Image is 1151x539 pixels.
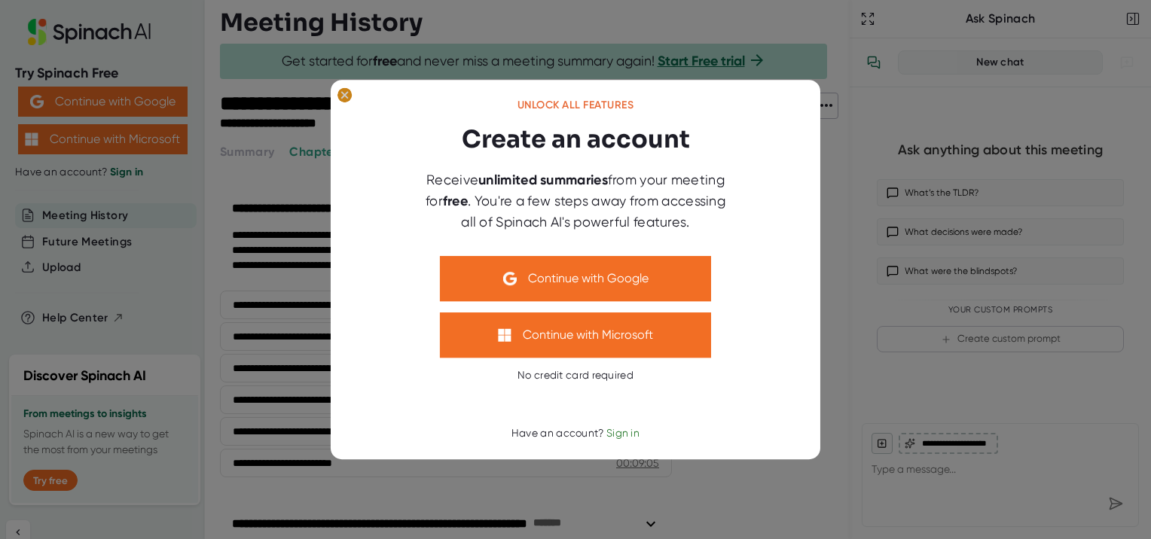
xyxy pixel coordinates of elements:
[440,256,711,301] button: Continue with Google
[511,427,640,440] div: Have an account?
[606,427,640,439] span: Sign in
[417,169,734,232] div: Receive from your meeting for . You're a few steps away from accessing all of Spinach AI's powerf...
[443,193,468,209] b: free
[517,99,634,112] div: Unlock all features
[517,369,634,382] div: No credit card required
[503,272,517,285] img: Aehbyd4JwY73AAAAAElFTkSuQmCC
[462,121,690,157] h3: Create an account
[478,172,608,188] b: unlimited summaries
[440,312,711,358] button: Continue with Microsoft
